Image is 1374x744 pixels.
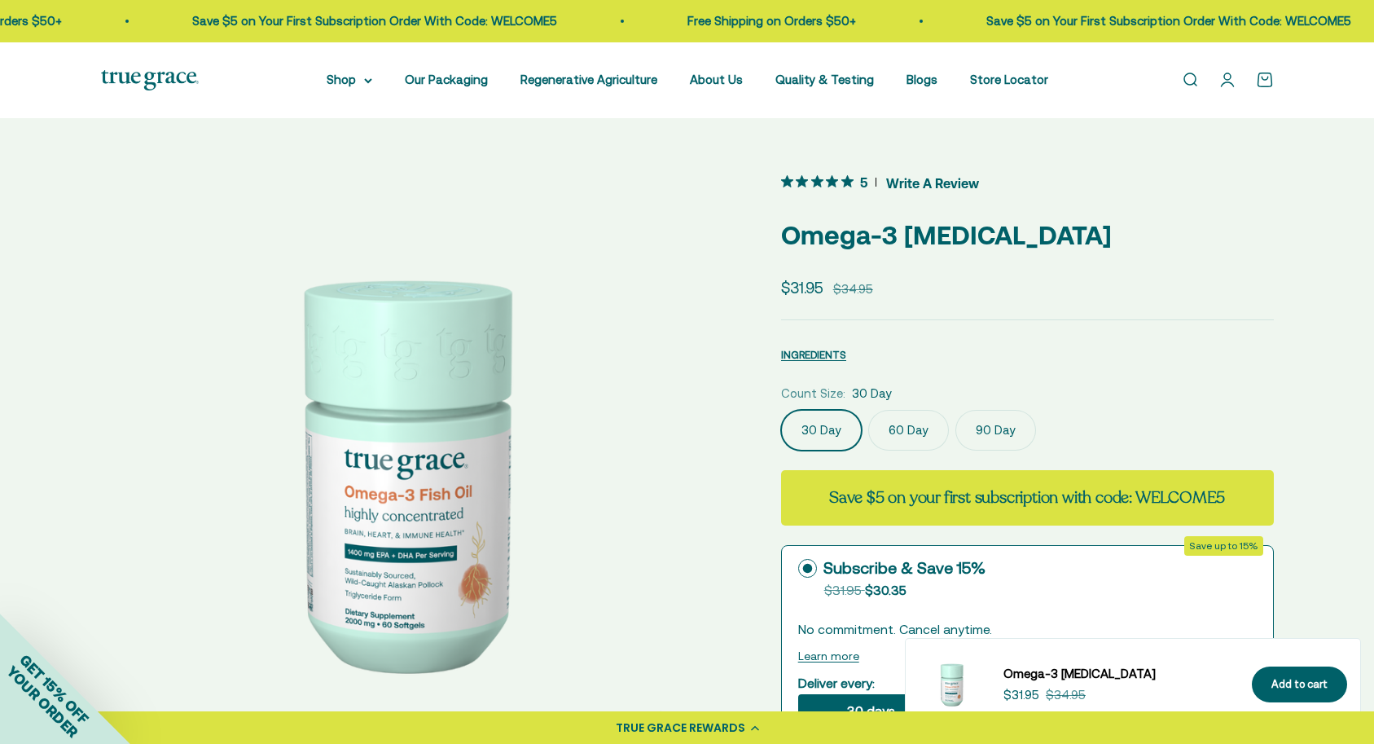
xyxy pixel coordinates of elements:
[327,70,372,90] summary: Shop
[616,720,745,737] div: TRUE GRACE REWARDS
[16,651,92,727] span: GET 15% OFF
[781,384,845,403] legend: Count Size:
[852,384,892,403] span: 30 Day
[1003,685,1039,705] sale-price: $31.95
[1046,685,1086,705] compare-at-price: $34.95
[986,11,1351,31] p: Save $5 on Your First Subscription Order With Code: WELCOME5
[405,73,488,86] a: Our Packaging
[781,170,979,195] button: 5 out 5 stars rating in total 11 reviews. Jump to reviews.
[687,14,856,28] a: Free Shipping on Orders $50+
[192,11,557,31] p: Save $5 on Your First Subscription Order With Code: WELCOME5
[860,173,867,190] span: 5
[520,73,657,86] a: Regenerative Agriculture
[690,73,743,86] a: About Us
[1252,667,1347,703] button: Add to cart
[781,275,823,300] sale-price: $31.95
[775,73,874,86] a: Quality & Testing
[970,73,1048,86] a: Store Locator
[1271,676,1328,693] div: Add to cart
[3,663,81,741] span: YOUR ORDER
[781,345,846,364] button: INGREDIENTS
[919,652,984,717] img: Omega-3 Fish Oil for Brain, Heart, and Immune Health* Sustainably sourced, wild-caught Alaskan fi...
[781,349,846,361] span: INGREDIENTS
[1003,664,1232,684] a: Omega-3 [MEDICAL_DATA]
[906,73,937,86] a: Blogs
[886,170,979,195] span: Write A Review
[781,214,1274,256] p: Omega-3 [MEDICAL_DATA]
[829,486,1225,508] strong: Save $5 on your first subscription with code: WELCOME5
[833,280,873,299] compare-at-price: $34.95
